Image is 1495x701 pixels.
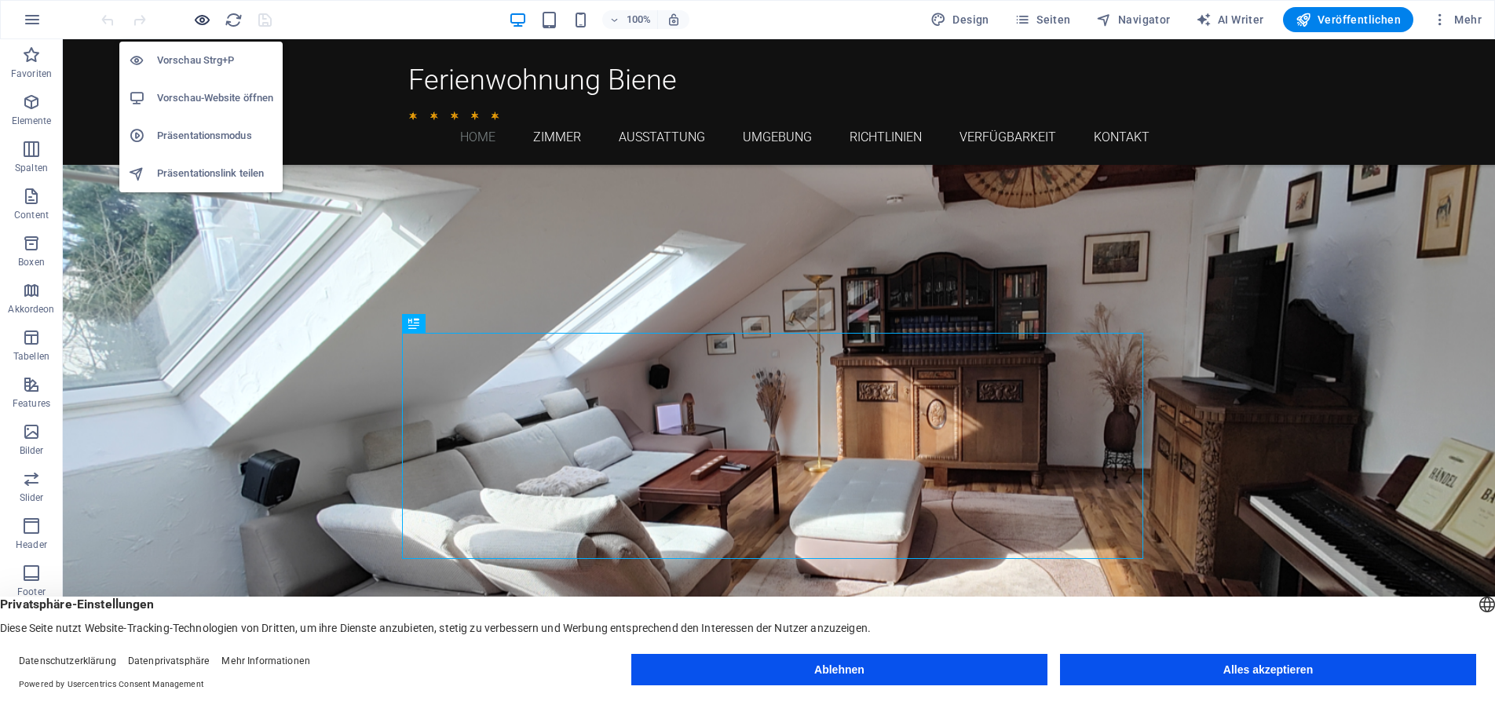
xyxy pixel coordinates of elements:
[157,164,273,183] h6: Präsentationslink teilen
[224,10,243,29] button: reload
[1196,12,1264,27] span: AI Writer
[18,256,45,268] p: Boxen
[1014,12,1071,27] span: Seiten
[11,68,52,80] p: Favoriten
[8,303,54,316] p: Akkordeon
[1296,12,1401,27] span: Veröffentlichen
[20,491,44,504] p: Slider
[12,115,52,127] p: Elemente
[157,89,273,108] h6: Vorschau-Website öffnen
[1426,7,1488,32] button: Mehr
[20,444,44,457] p: Bilder
[15,162,48,174] p: Spalten
[13,397,50,410] p: Features
[16,539,47,551] p: Header
[924,7,996,32] button: Design
[602,10,658,29] button: 100%
[1008,7,1077,32] button: Seiten
[1283,7,1413,32] button: Veröffentlichen
[930,12,989,27] span: Design
[17,586,46,598] p: Footer
[924,7,996,32] div: Design (Strg+Alt+Y)
[14,209,49,221] p: Content
[157,51,273,70] h6: Vorschau Strg+P
[1096,12,1171,27] span: Navigator
[1090,7,1177,32] button: Navigator
[1190,7,1270,32] button: AI Writer
[1432,12,1482,27] span: Mehr
[157,126,273,145] h6: Präsentationsmodus
[626,10,651,29] h6: 100%
[13,350,49,363] p: Tabellen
